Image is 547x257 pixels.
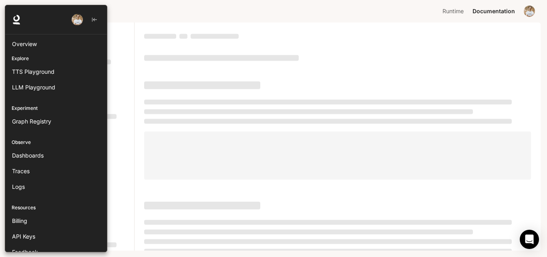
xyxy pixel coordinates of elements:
a: Documentation [469,3,518,19]
span: TTS Playground [12,67,54,76]
span: Billing [12,217,27,225]
a: Overview [8,37,104,51]
span: API Keys [12,232,35,241]
a: Billing [8,214,104,228]
span: Overview [12,40,37,48]
a: Graph Registry [8,114,104,128]
span: Logs [12,182,25,191]
p: Resources [5,204,107,211]
a: API Keys [8,229,104,243]
span: Runtime [442,6,464,16]
span: Feedback [12,248,38,256]
img: User avatar [524,6,535,17]
span: LLM Playground [12,83,55,91]
a: Dashboards [8,148,104,162]
p: Experiment [5,105,107,112]
button: User avatar [521,3,537,19]
span: Dashboards [12,151,44,160]
img: User avatar [72,14,83,25]
span: Traces [12,167,30,175]
a: TTS Playground [8,65,104,79]
a: Traces [8,164,104,178]
span: Graph Registry [12,117,51,125]
button: All workspaces [21,3,65,19]
a: Logs [8,180,104,194]
div: Open Intercom Messenger [520,230,539,249]
p: Observe [5,139,107,146]
a: Runtime [439,3,469,19]
span: Documentation [473,6,515,16]
button: User avatar [69,12,85,28]
a: LLM Playground [8,80,104,94]
p: Explore [5,55,107,62]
